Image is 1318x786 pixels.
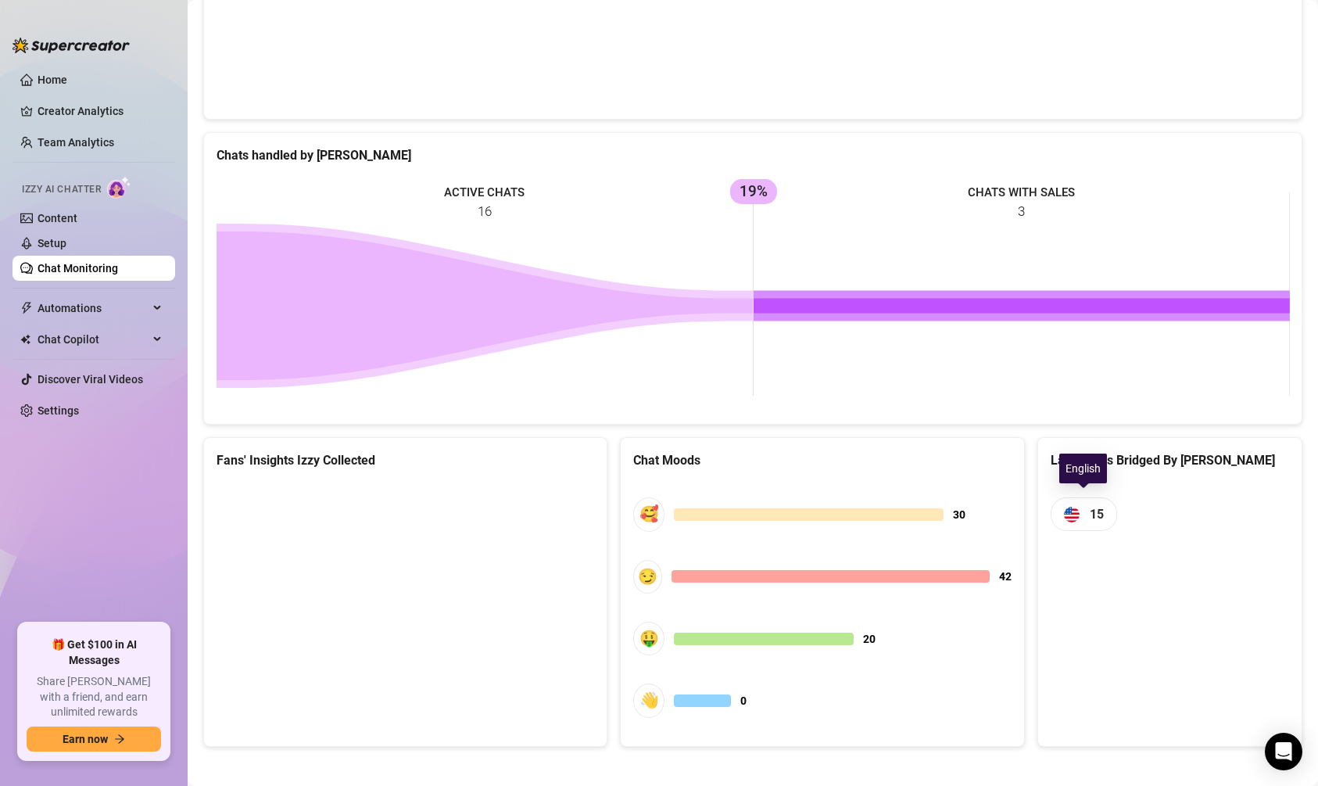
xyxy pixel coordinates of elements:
[633,560,662,594] div: 😏
[114,734,125,745] span: arrow-right
[27,637,161,668] span: 🎁 Get $100 in AI Messages
[217,450,594,470] div: Fans' Insights Izzy Collected
[217,145,1289,165] div: Chats handled by [PERSON_NAME]
[38,404,79,417] a: Settings
[13,38,130,53] img: logo-BBDzfeDw.svg
[20,334,30,345] img: Chat Copilot
[38,296,149,321] span: Automations
[38,99,163,124] a: Creator Analytics
[863,630,876,648] span: 20
[1051,450,1290,470] div: Languages Bridged By [PERSON_NAME]
[1059,454,1107,483] div: English
[38,74,67,86] a: Home
[740,692,747,709] span: 0
[38,327,149,352] span: Chat Copilot
[38,262,118,275] a: Chat Monitoring
[22,182,101,197] span: Izzy AI Chatter
[1090,504,1104,524] span: 15
[27,727,161,752] button: Earn nowarrow-right
[107,176,131,199] img: AI Chatter
[27,674,161,720] span: Share [PERSON_NAME] with a friend, and earn unlimited rewards
[633,684,664,717] div: 👋
[63,733,108,745] span: Earn now
[38,136,114,149] a: Team Analytics
[633,622,664,655] div: 🤑
[953,506,965,523] span: 30
[38,373,143,386] a: Discover Viral Videos
[633,497,664,531] div: 🥰
[1265,733,1302,770] div: Open Intercom Messenger
[999,568,1012,585] span: 42
[38,237,66,249] a: Setup
[38,212,77,224] a: Content
[1064,507,1080,522] img: us
[20,302,33,314] span: thunderbolt
[633,450,1011,470] div: Chat Moods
